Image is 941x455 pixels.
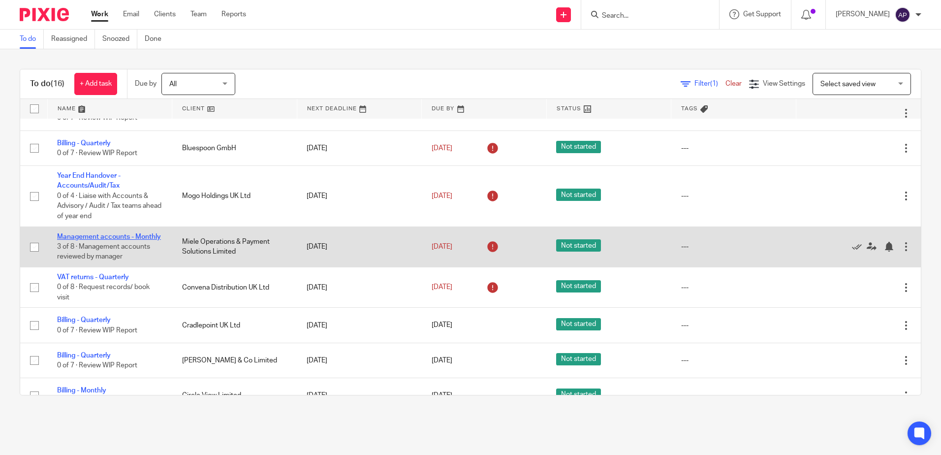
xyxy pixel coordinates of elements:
a: Clear [725,80,742,87]
a: + Add task [74,73,117,95]
span: [DATE] [432,357,452,364]
h1: To do [30,79,64,89]
div: --- [681,143,786,153]
span: (16) [51,80,64,88]
a: Management accounts - Monthly [57,233,161,240]
a: Billing - Quarterly [57,352,111,359]
td: [DATE] [297,378,422,413]
span: Not started [556,389,601,401]
span: [DATE] [432,243,452,250]
a: To do [20,30,44,49]
a: Reports [221,9,246,19]
a: Billing - Monthly [57,387,106,394]
span: View Settings [763,80,805,87]
span: All [169,81,177,88]
span: 0 of 7 · Review WIP Report [57,115,137,122]
div: --- [681,356,786,365]
span: [DATE] [432,193,452,199]
span: [DATE] [432,392,452,399]
span: Select saved view [820,81,876,88]
img: Pixie [20,8,69,21]
td: [DATE] [297,308,422,343]
span: Not started [556,318,601,330]
span: (1) [710,80,718,87]
span: Not started [556,239,601,252]
span: Not started [556,189,601,201]
a: Done [145,30,169,49]
span: Not started [556,141,601,153]
span: 0 of 8 · Request records/ book visit [57,284,150,301]
a: Mark as done [852,242,867,252]
a: Billing - Quarterly [57,140,111,147]
span: Not started [556,280,601,292]
span: 3 of 8 · Management accounts reviewed by manager [57,243,150,260]
a: Email [123,9,139,19]
span: 0 of 7 · Review WIP Report [57,327,137,334]
a: Team [190,9,207,19]
span: [DATE] [432,284,452,291]
td: [DATE] [297,267,422,308]
td: Circle View Limited [172,378,297,413]
span: [DATE] [432,322,452,329]
td: [DATE] [297,166,422,227]
td: [DATE] [297,227,422,267]
div: --- [681,390,786,400]
td: [PERSON_NAME] & Co Limited [172,343,297,378]
td: Bluespoon GmbH [172,130,297,165]
span: Filter [694,80,725,87]
div: --- [681,321,786,330]
a: Year End Handover - Accounts/Audit/Tax [57,172,121,189]
p: [PERSON_NAME] [836,9,890,19]
span: 0 of 7 · Review WIP Report [57,150,137,157]
td: Mogo Holdings UK Ltd [172,166,297,227]
span: [DATE] [432,145,452,152]
a: Work [91,9,108,19]
span: Tags [681,106,698,111]
td: Miele Operations & Payment Solutions Limited [172,227,297,267]
span: Get Support [743,11,781,18]
td: [DATE] [297,130,422,165]
td: Cradlepoint UK Ltd [172,308,297,343]
input: Search [601,12,690,21]
span: Not started [556,353,601,365]
div: --- [681,191,786,201]
a: Reassigned [51,30,95,49]
a: VAT returns - Quarterly [57,274,129,281]
p: Due by [135,79,157,89]
td: [DATE] [297,343,422,378]
div: --- [681,242,786,252]
td: Convena Distribution UK Ltd [172,267,297,308]
span: 0 of 4 · Liaise with Accounts & Advisory / Audit / Tax teams ahead of year end [57,193,161,220]
div: --- [681,283,786,292]
a: Clients [154,9,176,19]
img: svg%3E [895,7,910,23]
span: 0 of 7 · Review WIP Report [57,362,137,369]
a: Snoozed [102,30,137,49]
a: Billing - Quarterly [57,317,111,324]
